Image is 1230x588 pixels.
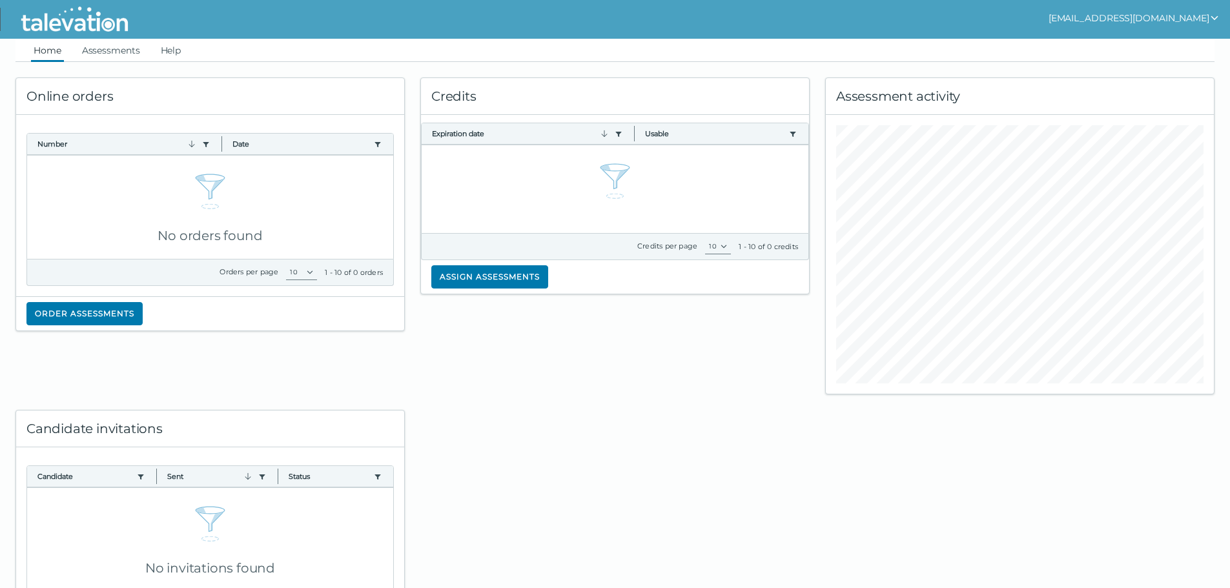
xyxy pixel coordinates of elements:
[37,471,132,482] button: Candidate
[325,267,383,278] div: 1 - 10 of 0 orders
[826,78,1214,115] div: Assessment activity
[630,119,639,147] button: Column resize handle
[79,39,143,62] a: Assessments
[220,267,278,276] label: Orders per page
[16,411,404,447] div: Candidate invitations
[218,130,226,157] button: Column resize handle
[432,128,610,139] button: Expiration date
[15,3,134,35] img: Talevation_Logo_Transparent_white.png
[274,462,282,490] button: Column resize handle
[16,78,404,115] div: Online orders
[645,128,784,139] button: Usable
[739,241,798,252] div: 1 - 10 of 0 credits
[289,471,369,482] button: Status
[158,39,184,62] a: Help
[232,139,369,149] button: Date
[158,228,262,243] span: No orders found
[152,462,161,490] button: Column resize handle
[167,471,252,482] button: Sent
[421,78,809,115] div: Credits
[37,139,197,149] button: Number
[145,560,275,576] span: No invitations found
[1049,10,1220,26] button: show user actions
[637,241,697,250] label: Credits per page
[26,302,143,325] button: Order assessments
[31,39,64,62] a: Home
[431,265,548,289] button: Assign assessments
